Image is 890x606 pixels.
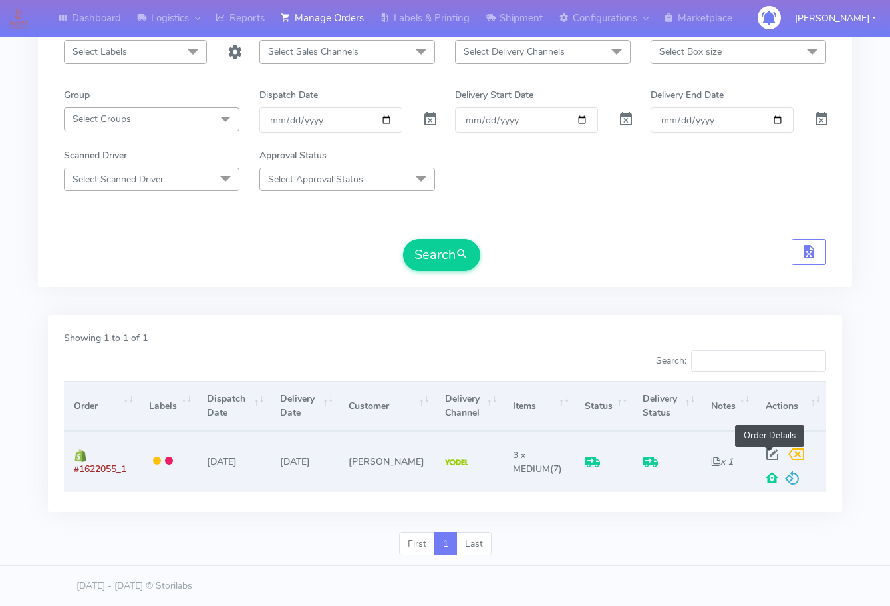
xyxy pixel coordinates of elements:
[445,459,468,466] img: Yodel
[139,381,197,431] th: Labels: activate to sort column ascending
[197,381,269,431] th: Dispatch Date: activate to sort column ascending
[73,45,127,58] span: Select Labels
[74,463,126,475] span: #1622055_1
[756,381,826,431] th: Actions: activate to sort column ascending
[64,88,90,102] label: Group
[64,149,127,162] label: Scanned Driver
[503,381,575,431] th: Items: activate to sort column ascending
[64,331,148,345] label: Showing 1 to 1 of 1
[73,113,131,125] span: Select Groups
[73,173,164,186] span: Select Scanned Driver
[785,5,886,32] button: [PERSON_NAME]
[434,532,457,556] a: 1
[339,381,434,431] th: Customer: activate to sort column ascending
[455,88,533,102] label: Delivery Start Date
[659,45,722,58] span: Select Box size
[691,350,826,372] input: Search:
[513,449,562,475] span: (7)
[434,381,502,431] th: Delivery Channel: activate to sort column ascending
[268,173,363,186] span: Select Approval Status
[270,431,339,491] td: [DATE]
[64,381,139,431] th: Order: activate to sort column ascending
[700,381,755,431] th: Notes: activate to sort column ascending
[259,149,327,162] label: Approval Status
[197,431,269,491] td: [DATE]
[270,381,339,431] th: Delivery Date: activate to sort column ascending
[656,350,826,372] label: Search:
[651,88,724,102] label: Delivery End Date
[464,45,565,58] span: Select Delivery Channels
[711,455,733,468] i: x 1
[259,88,318,102] label: Dispatch Date
[513,449,550,475] span: 3 x MEDIUM
[575,381,633,431] th: Status: activate to sort column ascending
[339,431,434,491] td: [PERSON_NAME]
[633,381,700,431] th: Delivery Status: activate to sort column ascending
[403,239,480,271] button: Search
[74,449,87,462] img: shopify.png
[268,45,359,58] span: Select Sales Channels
